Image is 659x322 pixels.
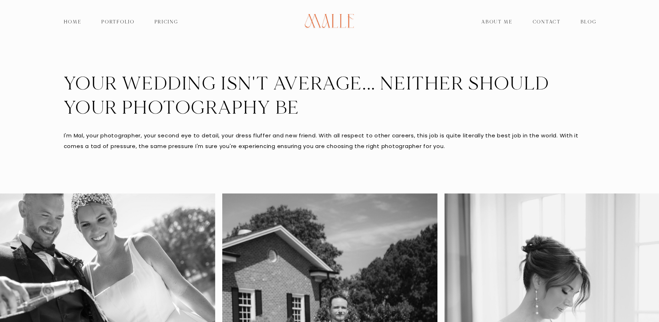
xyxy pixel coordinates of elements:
[145,17,188,27] a: Pricing
[471,17,523,27] a: About Me
[91,17,144,27] a: Portfolio
[295,3,364,42] img: Mallé Photography Co.
[64,72,596,120] h1: Your Wedding Isn't Average... Neither Should Your Photography Be
[523,17,571,27] a: Contact
[64,130,596,152] p: I'm Mal, your photographer, your second eye to detail, your dress fluffer and new friend. With al...
[571,17,607,27] a: Blog
[54,17,92,27] a: Home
